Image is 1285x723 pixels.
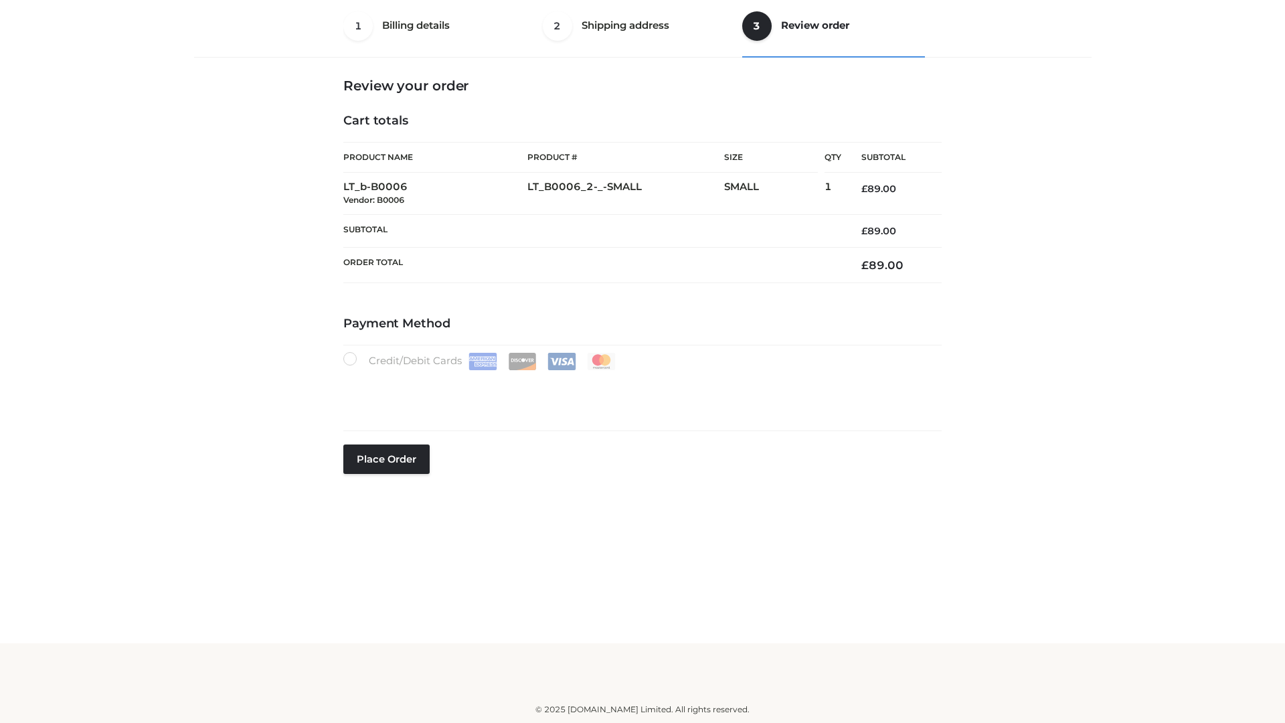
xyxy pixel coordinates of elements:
div: © 2025 [DOMAIN_NAME] Limited. All rights reserved. [199,703,1086,716]
th: Subtotal [343,214,841,247]
td: 1 [825,173,841,215]
td: LT_b-B0006 [343,173,527,215]
label: Credit/Debit Cards [343,352,617,370]
bdi: 89.00 [861,225,896,237]
h3: Review your order [343,78,942,94]
th: Product # [527,142,724,173]
img: Discover [508,353,537,370]
bdi: 89.00 [861,183,896,195]
span: £ [861,183,867,195]
iframe: Secure payment input frame [341,368,939,416]
th: Size [724,143,818,173]
th: Subtotal [841,143,942,173]
small: Vendor: B0006 [343,195,404,205]
span: £ [861,225,867,237]
bdi: 89.00 [861,258,904,272]
th: Qty [825,142,841,173]
span: £ [861,258,869,272]
td: LT_B0006_2-_-SMALL [527,173,724,215]
img: Visa [547,353,576,370]
td: SMALL [724,173,825,215]
th: Product Name [343,142,527,173]
h4: Cart totals [343,114,942,129]
h4: Payment Method [343,317,942,331]
button: Place order [343,445,430,474]
img: Amex [468,353,497,370]
img: Mastercard [587,353,616,370]
th: Order Total [343,248,841,283]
